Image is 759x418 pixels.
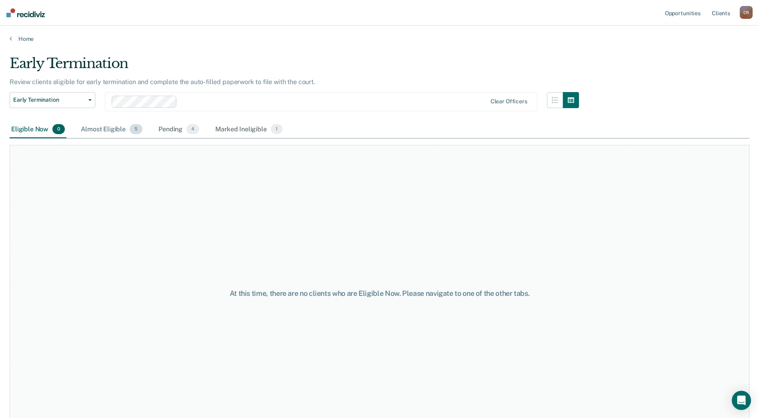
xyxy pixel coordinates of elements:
[6,8,45,17] img: Recidiviz
[10,35,749,42] a: Home
[732,391,751,410] div: Open Intercom Messenger
[10,78,315,86] p: Review clients eligible for early termination and complete the auto-filled paperwork to file with...
[130,124,142,135] span: 5
[214,121,284,139] div: Marked Ineligible1
[740,6,753,19] button: CR
[52,124,65,135] span: 0
[740,6,753,19] div: C R
[79,121,144,139] div: Almost Eligible5
[195,289,565,298] div: At this time, there are no clients who are Eligible Now. Please navigate to one of the other tabs.
[10,121,66,139] div: Eligible Now0
[186,124,199,135] span: 4
[13,96,85,103] span: Early Termination
[10,92,95,108] button: Early Termination
[491,98,527,105] div: Clear officers
[10,55,579,78] div: Early Termination
[157,121,201,139] div: Pending4
[271,124,282,135] span: 1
